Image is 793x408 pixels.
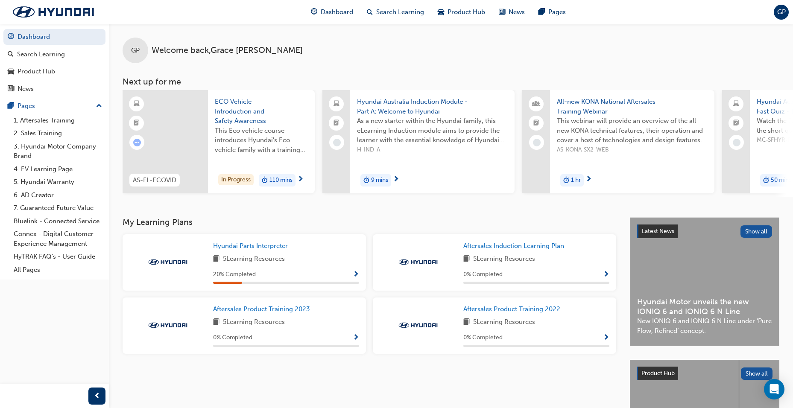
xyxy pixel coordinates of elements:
button: Show all [740,225,773,238]
a: Dashboard [3,29,105,45]
span: This Eco vehicle course introduces Hyundai's Eco vehicle family with a training video presentatio... [215,126,308,155]
span: duration-icon [363,175,369,186]
a: search-iconSearch Learning [360,3,431,21]
button: Show Progress [603,332,609,343]
span: AS-KONA-SX2-WEB [557,145,708,155]
span: booktick-icon [533,118,539,129]
a: car-iconProduct Hub [431,3,492,21]
span: learningResourceType_ELEARNING-icon [134,99,140,110]
a: Hyundai Australia Induction Module - Part A: Welcome to HyundaiAs a new starter within the Hyunda... [322,90,515,193]
span: pages-icon [538,7,545,17]
button: Pages [3,98,105,114]
span: pages-icon [8,102,14,110]
span: Show Progress [603,271,609,279]
a: HyTRAK FAQ's - User Guide [10,250,105,263]
a: News [3,81,105,97]
span: next-icon [585,176,592,184]
span: As a new starter within the Hyundai family, this eLearning Induction module aims to provide the l... [357,116,508,145]
a: 7. Guaranteed Future Value [10,201,105,215]
span: 5 Learning Resources [473,254,535,265]
a: 3. Hyundai Motor Company Brand [10,140,105,163]
h3: My Learning Plans [123,217,616,227]
a: AS-FL-ECOVIDECO Vehicle Introduction and Safety AwarenessThis Eco vehicle course introduces Hyund... [123,90,315,193]
h3: Next up for me [109,77,793,87]
div: In Progress [218,174,254,186]
div: Product Hub [18,67,55,76]
span: prev-icon [94,391,100,402]
span: Welcome back , Grace [PERSON_NAME] [152,46,303,55]
span: Product Hub [448,7,485,17]
span: 50 mins [771,175,791,185]
span: AS-FL-ECOVID [133,175,176,185]
div: Open Intercom Messenger [764,379,784,399]
a: guage-iconDashboard [304,3,360,21]
span: ECO Vehicle Introduction and Safety Awareness [215,97,308,126]
button: DashboardSearch LearningProduct HubNews [3,27,105,98]
button: Show Progress [353,332,359,343]
img: Trak [144,258,191,266]
span: booktick-icon [733,118,739,129]
div: News [18,84,34,94]
span: book-icon [213,254,219,265]
span: 0 % Completed [463,333,503,343]
span: booktick-icon [134,118,140,129]
a: Connex - Digital Customer Experience Management [10,227,105,250]
span: up-icon [96,101,102,112]
span: Hyundai Parts Interpreter [213,242,288,250]
span: Show Progress [603,334,609,342]
span: Search Learning [376,7,424,17]
a: All Pages [10,263,105,277]
span: All-new KONA National Aftersales Training Webinar [557,97,708,116]
button: Show Progress [603,269,609,280]
a: Hyundai Parts Interpreter [213,241,291,251]
span: duration-icon [763,175,769,186]
span: book-icon [463,317,470,328]
span: 5 Learning Resources [223,317,285,328]
a: Aftersales Product Training 2022 [463,304,564,314]
a: pages-iconPages [532,3,573,21]
span: laptop-icon [334,99,339,110]
a: All-new KONA National Aftersales Training WebinarThis webinar will provide an overview of the all... [522,90,714,193]
span: book-icon [213,317,219,328]
span: news-icon [8,85,14,93]
span: learningRecordVerb_NONE-icon [333,139,341,146]
a: 1. Aftersales Training [10,114,105,127]
a: 5. Hyundai Warranty [10,175,105,189]
span: guage-icon [8,33,14,41]
span: GP [131,46,140,55]
img: Trak [395,321,442,329]
a: 2. Sales Training [10,127,105,140]
button: GP [774,5,789,20]
span: Latest News [642,227,674,235]
a: news-iconNews [492,3,532,21]
a: Bluelink - Connected Service [10,215,105,228]
div: Pages [18,101,35,111]
span: 1 hr [571,175,581,185]
span: Show Progress [353,271,359,279]
span: 5 Learning Resources [473,317,535,328]
span: Hyundai Motor unveils the new IONIQ 6 and IONIQ 6 N Line [637,297,772,316]
a: Latest NewsShow all [637,224,772,238]
span: news-icon [499,7,505,17]
span: Show Progress [353,334,359,342]
a: Search Learning [3,47,105,62]
span: 5 Learning Resources [223,254,285,265]
span: next-icon [393,176,399,184]
a: Latest NewsShow allHyundai Motor unveils the new IONIQ 6 and IONIQ 6 N LineNew IONIQ 6 and IONIQ ... [630,217,779,346]
img: Trak [144,321,191,329]
span: duration-icon [563,175,569,186]
span: H-IND-A [357,145,508,155]
a: Product HubShow all [637,367,773,380]
span: book-icon [463,254,470,265]
img: Trak [4,3,102,21]
span: laptop-icon [733,99,739,110]
span: Hyundai Australia Induction Module - Part A: Welcome to Hyundai [357,97,508,116]
span: This webinar will provide an overview of the all-new KONA technical features, their operation and... [557,116,708,145]
a: Aftersales Induction Learning Plan [463,241,568,251]
span: search-icon [367,7,373,17]
span: News [509,7,525,17]
span: learningRecordVerb_NONE-icon [733,139,740,146]
img: Trak [395,258,442,266]
span: Aftersales Induction Learning Plan [463,242,564,250]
